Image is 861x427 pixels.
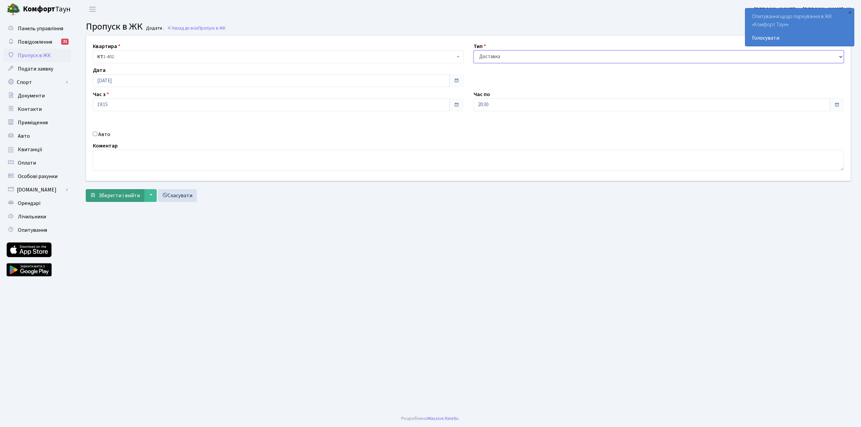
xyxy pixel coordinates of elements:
label: Час по [474,90,490,98]
span: Авто [18,132,30,140]
label: Тип [474,42,486,50]
span: Квитанції [18,146,42,153]
a: Орендарі [3,197,71,210]
span: Орендарі [18,200,40,207]
a: Подати заявку [3,62,71,76]
span: Подати заявку [18,65,53,73]
span: Повідомлення [18,38,52,46]
a: [DOMAIN_NAME] [3,183,71,197]
button: Переключити навігацію [84,4,101,15]
a: Документи [3,89,71,102]
a: [PERSON_NAME]’єв [PERSON_NAME]. Ю. [754,5,853,13]
a: Приміщення [3,116,71,129]
div: Розроблено . [401,415,460,422]
img: logo.png [7,3,20,16]
b: [PERSON_NAME]’єв [PERSON_NAME]. Ю. [754,6,853,13]
a: Панель управління [3,22,71,35]
a: Пропуск в ЖК [3,49,71,62]
label: Квартира [93,42,120,50]
label: Коментар [93,142,118,150]
div: × [847,9,853,16]
a: Контакти [3,102,71,116]
span: <b>КТ</b>&nbsp;&nbsp;&nbsp;&nbsp;1-402 [97,53,455,60]
a: Авто [3,129,71,143]
span: Особові рахунки [18,173,58,180]
label: Дата [93,66,106,74]
span: <b>КТ</b>&nbsp;&nbsp;&nbsp;&nbsp;1-402 [93,50,463,63]
span: Панель управління [18,25,63,32]
a: Лічильники [3,210,71,223]
span: Зберегти і вийти [99,192,140,199]
b: КТ [97,53,103,60]
a: Повідомлення21 [3,35,71,49]
span: Пропуск в ЖК [18,52,51,59]
a: Квитанції [3,143,71,156]
a: Massive Kinetic [427,415,459,422]
label: Авто [98,130,110,138]
span: Опитування [18,226,47,234]
label: Час з [93,90,109,98]
button: Зберегти і вийти [86,189,144,202]
div: 21 [61,39,69,45]
span: Таун [23,4,71,15]
b: Комфорт [23,4,55,14]
span: Контакти [18,105,42,113]
a: Скасувати [158,189,197,202]
small: Додати . [145,26,164,31]
span: Пропуск в ЖК [198,25,226,31]
span: Приміщення [18,119,48,126]
div: Опитування щодо паркування в ЖК «Комфорт Таун» [745,8,854,46]
span: Пропуск в ЖК [86,20,143,33]
span: Документи [18,92,45,99]
a: Назад до всіхПропуск в ЖК [167,25,226,31]
a: Опитування [3,223,71,237]
a: Особові рахунки [3,170,71,183]
a: Голосувати [752,34,847,42]
span: Оплати [18,159,36,167]
span: Лічильники [18,213,46,220]
a: Оплати [3,156,71,170]
a: Спорт [3,76,71,89]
